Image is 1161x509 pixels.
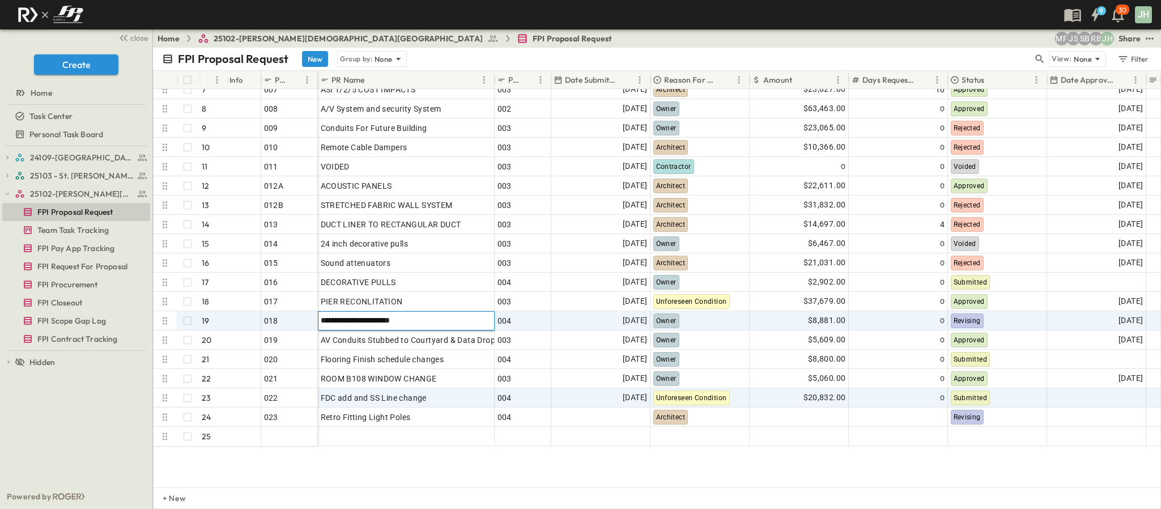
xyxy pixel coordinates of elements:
span: [DATE] [1119,141,1143,154]
span: FPI Proposal Request [533,33,612,44]
span: $5,060.00 [808,372,846,385]
div: Personal Task Boardtest [2,125,150,143]
p: Reason For Change [664,74,717,86]
p: 24 [202,412,211,423]
span: ACOUSTIC PANELS [321,180,392,192]
button: Menu [831,73,845,87]
p: 7 [202,84,206,95]
button: Sort [203,74,216,86]
span: Approved [954,86,985,94]
button: Filter [1113,51,1152,67]
div: 0 [852,332,945,348]
button: Menu [1129,73,1142,87]
span: $37,679.00 [803,295,846,308]
button: JH [1134,5,1153,24]
span: Owner [656,336,677,344]
span: FPI Request For Proposal [37,261,127,272]
span: Owner [656,124,677,132]
div: 0 [852,371,945,387]
button: Create [34,54,118,75]
span: $5,609.00 [808,333,846,346]
div: FPI Proposal Requesttest [2,203,150,221]
a: FPI Proposal Request [517,33,612,44]
span: Submitted [954,394,988,402]
div: 0 [852,390,945,406]
button: Menu [930,73,944,87]
p: 21 [202,354,209,365]
button: close [114,29,150,45]
span: A/V System and security System [321,103,441,114]
span: $63,463.00 [803,102,846,115]
span: FPI Pay App Tracking [37,243,114,254]
p: Date Approved [1061,74,1114,86]
a: FPI Proposal Request [2,204,148,220]
span: Remote Cable Dampers [321,142,407,153]
p: Status [962,74,984,86]
p: 8 [202,103,206,114]
button: New [302,51,328,67]
span: Approved [954,336,985,344]
p: 30 [1119,6,1126,15]
div: 0 [852,313,945,329]
div: FPI Contract Trackingtest [2,330,150,348]
span: Contractor [656,163,691,171]
span: 023 [264,412,278,423]
div: FPI Pay App Trackingtest [2,239,150,257]
div: 0 [852,236,945,252]
p: FPI Proposal Request [178,51,288,67]
span: 011 [264,161,278,172]
span: $6,467.00 [808,237,846,250]
button: Sort [521,74,534,86]
span: FPI Contract Tracking [37,333,118,345]
a: FPI Request For Proposal [2,258,148,274]
div: Info [229,64,243,96]
span: 013 [264,219,278,230]
p: None [1074,53,1092,65]
p: 22 [202,373,211,384]
span: [DATE] [623,218,647,231]
span: $20,832.00 [803,391,846,404]
button: Sort [1116,74,1129,86]
span: Approved [954,182,985,190]
span: 003 [497,257,512,269]
button: Sort [918,74,930,86]
span: Revising [954,317,981,325]
span: $21,031.00 [803,256,846,269]
div: 0 [852,351,945,367]
span: Flooring Finish schedule changes [321,354,444,365]
button: Sort [367,74,379,86]
p: PCO # [508,74,519,86]
button: Sort [986,74,999,86]
span: Owner [656,375,677,383]
button: Menu [477,73,491,87]
span: $10,366.00 [803,141,846,154]
div: JH [1135,6,1152,23]
div: Jesse Sullivan (jsullivan@fpibuilders.com) [1066,32,1080,45]
a: Home [158,33,180,44]
div: 0 [852,159,945,175]
span: [DATE] [623,295,647,308]
span: PIER RECONLITATION [321,296,403,307]
span: 004 [497,392,512,404]
span: Revising [954,413,981,421]
span: $23,827.00 [803,83,846,96]
span: Architect [656,259,686,267]
button: Menu [210,73,224,87]
span: [DATE] [623,372,647,385]
span: Rejected [954,220,981,228]
span: 004 [497,277,512,288]
span: Architect [656,220,686,228]
div: 0 [852,178,945,194]
div: 25103 - St. [PERSON_NAME] Phase 2test [2,167,150,185]
span: 003 [497,334,512,346]
p: None [375,53,393,65]
span: $8,800.00 [808,353,846,366]
span: 10 [935,84,945,95]
span: $22,611.00 [803,179,846,192]
span: 003 [497,161,512,172]
div: Regina Barnett (rbarnett@fpibuilders.com) [1089,32,1103,45]
span: [DATE] [1119,333,1143,346]
span: 004 [497,354,512,365]
span: [DATE] [623,391,647,404]
div: Jose Hurtado (jhurtado@fpibuilders.com) [1100,32,1114,45]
